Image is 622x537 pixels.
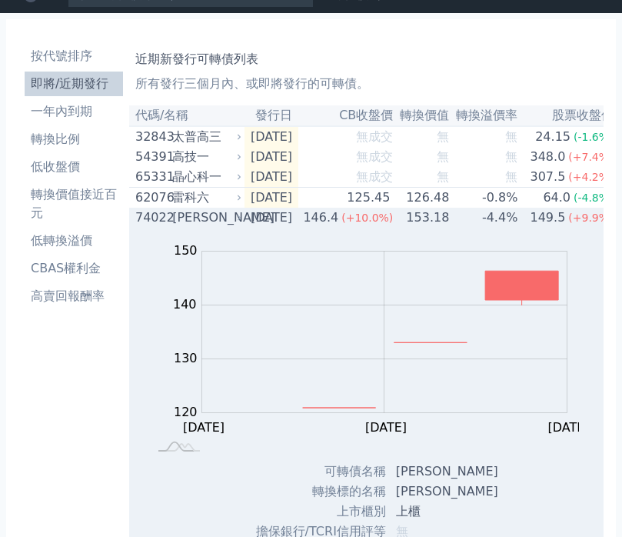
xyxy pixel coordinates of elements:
tspan: [DATE] [548,420,590,435]
li: 轉換比例 [25,130,123,148]
span: (+10.0%) [341,212,393,224]
div: 149.5 [527,208,569,227]
div: [PERSON_NAME] [172,208,238,227]
span: (+7.4%) [568,151,613,163]
span: 無成交 [356,169,393,184]
td: [DATE] [244,208,298,228]
a: CBAS權利金 [25,256,123,281]
span: (+9.9%) [568,212,613,224]
td: -0.8% [450,188,518,208]
th: 代碼/名稱 [129,105,244,126]
div: 54391 [135,148,168,166]
th: 轉換溢價率 [450,105,518,126]
td: [PERSON_NAME] [387,482,511,502]
a: 按代號排序 [25,44,123,68]
div: 146.4 [300,208,341,227]
div: 307.5 [527,168,569,186]
span: (-1.6%) [574,131,614,143]
div: 24.15 [532,128,574,146]
a: 高賣回報酬率 [25,284,123,309]
span: (+4.2%) [568,171,613,183]
td: 轉換標的名稱 [238,482,387,502]
th: 股票收盤價 [518,105,614,126]
li: 按代號排序 [25,47,123,65]
span: (-4.8%) [574,192,614,204]
h1: 近期新發行可轉債列表 [135,50,597,68]
span: 無成交 [356,129,393,144]
span: 無 [505,169,517,184]
div: 65331 [135,168,168,186]
tspan: 140 [173,297,197,312]
div: 64.0 [540,188,574,207]
a: 一年內到期 [25,99,123,124]
td: 上市櫃別 [238,502,387,522]
div: 高技一 [172,148,238,166]
th: 發行日 [244,105,298,126]
td: -4.4% [450,208,518,228]
td: [PERSON_NAME] [387,462,511,482]
li: 一年內到期 [25,102,123,121]
span: 無 [505,149,517,164]
span: 無成交 [356,149,393,164]
td: 153.18 [394,208,450,228]
span: 無 [437,169,449,184]
span: 無 [505,129,517,144]
td: 126.48 [394,188,450,208]
div: 348.0 [527,148,569,166]
p: 所有發行三個月內、或即將發行的可轉債。 [135,75,597,93]
g: Chart [165,243,590,435]
tspan: [DATE] [365,420,407,435]
td: [DATE] [244,126,298,147]
td: [DATE] [244,147,298,167]
a: 低轉換溢價 [25,228,123,253]
li: 低轉換溢價 [25,232,123,250]
li: 低收盤價 [25,158,123,176]
li: 轉換價值接近百元 [25,185,123,222]
g: Series [303,271,559,408]
div: 雷科六 [172,188,238,207]
td: 可轉債名稱 [238,462,387,482]
li: 即將/近期發行 [25,75,123,93]
li: 高賣回報酬率 [25,287,123,305]
a: 轉換價值接近百元 [25,182,123,225]
td: 上櫃 [387,502,511,522]
a: 轉換比例 [25,127,123,152]
div: 太普高三 [172,128,238,146]
div: 125.45 [344,188,393,207]
span: 無 [437,149,449,164]
tspan: 120 [174,405,198,419]
tspan: 130 [174,351,198,365]
span: 無 [437,129,449,144]
a: 低收盤價 [25,155,123,179]
div: 32843 [135,128,168,146]
a: 即將/近期發行 [25,72,123,96]
tspan: 150 [174,243,198,258]
div: 74022 [135,208,168,227]
th: 轉換價值 [394,105,450,126]
td: [DATE] [244,188,298,208]
div: 62076 [135,188,168,207]
tspan: [DATE] [183,420,225,435]
th: CB收盤價 [298,105,394,126]
div: 晶心科一 [172,168,238,186]
td: [DATE] [244,167,298,188]
li: CBAS權利金 [25,259,123,278]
